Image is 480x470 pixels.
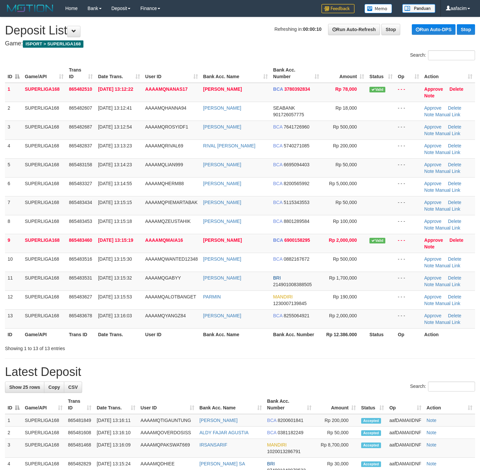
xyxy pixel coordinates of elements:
[435,131,460,136] a: Manual Link
[435,282,460,287] a: Manual Link
[5,177,22,196] td: 6
[145,275,181,281] span: AAAAMQGABYY
[424,143,442,148] a: Approve
[395,121,422,139] td: - - -
[145,124,188,130] span: AAAAMQROSYIDF1
[145,181,184,186] span: AAAAMQHERM88
[98,256,132,262] span: [DATE] 13:15:30
[5,40,475,47] h4: Game:
[22,309,66,328] td: SUPERLIGA168
[410,382,475,392] label: Search:
[273,275,281,281] span: BRI
[448,200,461,205] a: Delete
[387,414,424,427] td: aafDAMAIIDNF
[369,238,385,243] span: Valid transaction
[278,418,304,423] span: Copy 8200601841 to clipboard
[138,395,197,414] th: User ID: activate to sort column ascending
[94,414,138,427] td: [DATE] 13:16:11
[395,328,422,340] th: Op
[22,215,66,234] td: SUPERLIGA168
[200,430,249,435] a: ALDY FAJAR AGUSTIA
[395,83,422,102] td: - - -
[69,105,92,111] span: 865482607
[273,256,282,262] span: BCA
[22,395,65,414] th: Game/API: activate to sort column ascending
[5,328,22,340] th: ID
[273,219,282,224] span: BCA
[145,86,188,92] span: AAAAMQNANAS17
[5,309,22,328] td: 13
[273,112,304,117] span: Copy 901726057775 to clipboard
[203,219,241,224] a: [PERSON_NAME]
[333,143,357,148] span: Rp 200,000
[69,86,92,92] span: 865482510
[69,181,92,186] span: 865483327
[424,200,442,205] a: Approve
[22,177,66,196] td: SUPERLIGA168
[5,272,22,290] td: 11
[273,313,282,318] span: BCA
[448,219,461,224] a: Delete
[422,328,475,340] th: Action
[66,328,95,340] th: Trans ID
[387,395,424,414] th: Op: activate to sort column ascending
[69,162,92,167] span: 865483158
[314,439,359,458] td: Rp 8,700,000
[145,294,196,299] span: AAAAMQALOTBANGET
[273,294,293,299] span: MANDIRI
[329,313,357,318] span: Rp 2,000,000
[98,219,132,224] span: [DATE] 13:15:18
[410,50,475,60] label: Search:
[314,427,359,439] td: Rp 50,000
[94,395,138,414] th: Date Trans.: activate to sort column ascending
[284,219,310,224] span: Copy 8801289584 to clipboard
[424,225,434,231] a: Note
[203,200,241,205] a: [PERSON_NAME]
[22,427,65,439] td: SUPERLIGA168
[424,187,434,193] a: Note
[203,275,241,281] a: [PERSON_NAME]
[450,237,463,243] a: Delete
[395,215,422,234] td: - - -
[22,253,66,272] td: SUPERLIGA168
[267,442,287,447] span: MANDIRI
[395,253,422,272] td: - - -
[395,196,422,215] td: - - -
[273,143,282,148] span: BCA
[203,105,241,111] a: [PERSON_NAME]
[5,382,44,393] a: Show 25 rows
[200,442,227,447] a: IRSANSARIF
[22,64,66,83] th: Game/API: activate to sort column ascending
[435,206,460,212] a: Manual Link
[395,139,422,158] td: - - -
[98,181,132,186] span: [DATE] 13:14:55
[427,461,437,466] a: Note
[22,158,66,177] td: SUPERLIGA168
[284,86,310,92] span: Copy 3780392834 to clipboard
[427,418,437,423] a: Note
[424,395,475,414] th: Action: activate to sort column ascending
[145,313,186,318] span: AAAAMQYANGZ84
[22,328,66,340] th: Game/API
[145,162,183,167] span: AAAAMQLIAN999
[5,414,22,427] td: 1
[412,24,456,35] a: Run Auto-DPS
[264,395,314,414] th: Bank Acc. Number: activate to sort column ascending
[284,313,310,318] span: Copy 8255064921 to clipboard
[387,427,424,439] td: aafDAMAIIDNF
[138,414,197,427] td: AAAAMQTIGAUNTUNG
[369,87,385,92] span: Valid transaction
[5,158,22,177] td: 5
[328,24,380,35] a: Run Auto-Refresh
[5,64,22,83] th: ID: activate to sort column descending
[322,64,367,83] th: Amount: activate to sort column ascending
[448,162,461,167] a: Delete
[361,443,381,448] span: Accepted
[284,181,310,186] span: Copy 8200565992 to clipboard
[22,102,66,121] td: SUPERLIGA168
[395,64,422,83] th: Op: activate to sort column ascending
[364,4,392,13] img: Button%20Memo.svg
[68,385,78,390] span: CSV
[435,169,460,174] a: Manual Link
[424,313,442,318] a: Approve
